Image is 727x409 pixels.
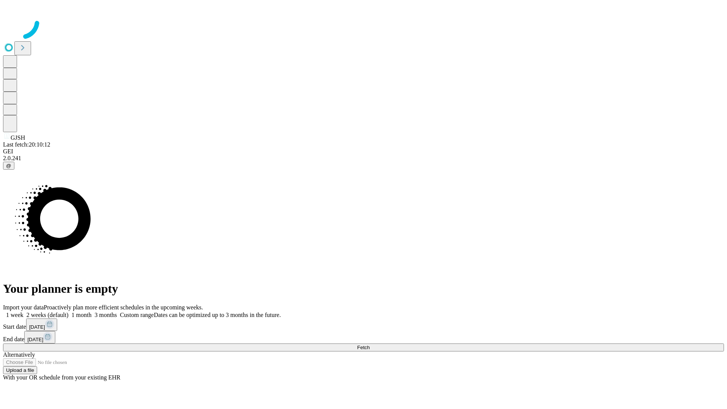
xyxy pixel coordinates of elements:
[24,331,55,343] button: [DATE]
[11,134,25,141] span: GJSH
[72,312,92,318] span: 1 month
[3,282,724,296] h1: Your planner is empty
[3,343,724,351] button: Fetch
[27,312,69,318] span: 2 weeks (default)
[3,351,35,358] span: Alternatively
[6,312,23,318] span: 1 week
[3,331,724,343] div: End date
[26,318,57,331] button: [DATE]
[3,318,724,331] div: Start date
[120,312,154,318] span: Custom range
[6,163,11,169] span: @
[44,304,203,311] span: Proactively plan more efficient schedules in the upcoming weeks.
[27,337,43,342] span: [DATE]
[154,312,281,318] span: Dates can be optimized up to 3 months in the future.
[3,141,50,148] span: Last fetch: 20:10:12
[3,148,724,155] div: GEI
[29,324,45,330] span: [DATE]
[3,304,44,311] span: Import your data
[3,155,724,162] div: 2.0.241
[357,345,370,350] span: Fetch
[3,162,14,170] button: @
[3,374,120,381] span: With your OR schedule from your existing EHR
[95,312,117,318] span: 3 months
[3,366,37,374] button: Upload a file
